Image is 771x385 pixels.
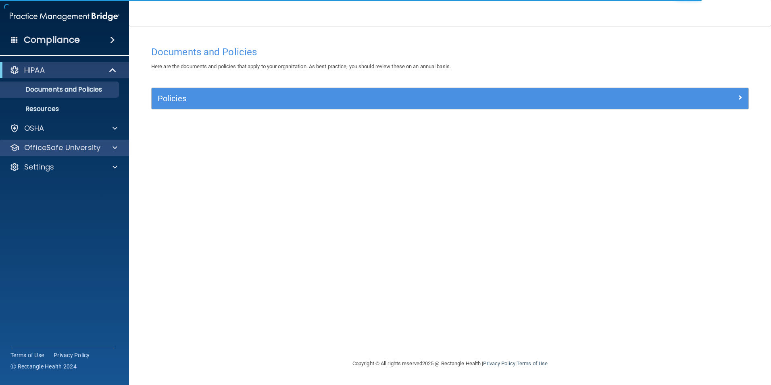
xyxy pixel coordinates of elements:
h4: Compliance [24,34,80,46]
div: Copyright © All rights reserved 2025 @ Rectangle Health | | [303,351,597,377]
a: HIPAA [10,65,117,75]
h5: Policies [158,94,593,103]
h4: Documents and Policies [151,47,749,57]
p: HIPAA [24,65,45,75]
p: OfficeSafe University [24,143,100,153]
p: OSHA [24,123,44,133]
a: OSHA [10,123,117,133]
p: Documents and Policies [5,86,115,94]
p: Settings [24,162,54,172]
span: Here are the documents and policies that apply to your organization. As best practice, you should... [151,63,451,69]
a: Policies [158,92,742,105]
p: Resources [5,105,115,113]
a: Privacy Policy [483,360,515,366]
span: Ⓒ Rectangle Health 2024 [10,362,77,370]
a: OfficeSafe University [10,143,117,153]
a: Terms of Use [10,351,44,359]
a: Terms of Use [517,360,548,366]
img: PMB logo [10,8,119,25]
a: Privacy Policy [54,351,90,359]
a: Settings [10,162,117,172]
